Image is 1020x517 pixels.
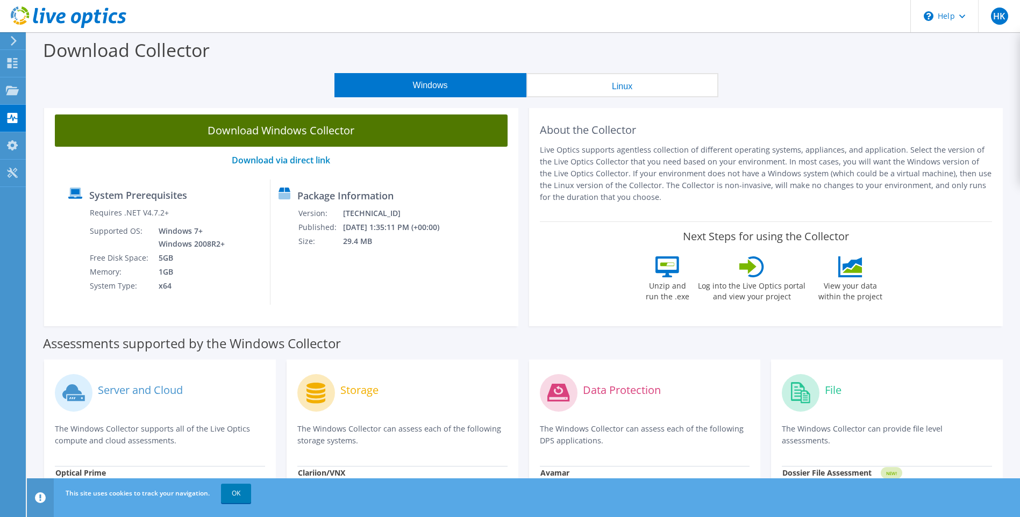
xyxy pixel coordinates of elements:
[811,277,889,302] label: View your data within the project
[697,277,806,302] label: Log into the Live Optics portal and view your project
[886,470,897,476] tspan: NEW!
[43,338,341,349] label: Assessments supported by the Windows Collector
[540,423,750,447] p: The Windows Collector can assess each of the following DPS applications.
[90,207,169,218] label: Requires .NET V4.7.2+
[151,224,227,251] td: Windows 7+ Windows 2008R2+
[340,385,379,396] label: Storage
[66,489,210,498] span: This site uses cookies to track your navigation.
[825,385,841,396] label: File
[151,251,227,265] td: 5GB
[55,423,265,447] p: The Windows Collector supports all of the Live Optics compute and cloud assessments.
[540,124,993,137] h2: About the Collector
[98,385,183,396] label: Server and Cloud
[782,423,992,447] p: The Windows Collector can provide file level assessments.
[55,468,106,478] strong: Optical Prime
[297,423,508,447] p: The Windows Collector can assess each of the following storage systems.
[643,277,692,302] label: Unzip and run the .exe
[583,385,661,396] label: Data Protection
[526,73,718,97] button: Linux
[89,251,151,265] td: Free Disk Space:
[991,8,1008,25] span: HK
[221,484,251,503] a: OK
[89,279,151,293] td: System Type:
[334,73,526,97] button: Windows
[298,234,343,248] td: Size:
[540,144,993,203] p: Live Optics supports agentless collection of different operating systems, appliances, and applica...
[89,190,187,200] label: System Prerequisites
[89,265,151,279] td: Memory:
[55,114,508,147] a: Download Windows Collector
[683,230,849,243] label: Next Steps for using the Collector
[151,279,227,293] td: x64
[151,265,227,279] td: 1GB
[43,38,210,62] label: Download Collector
[298,220,343,234] td: Published:
[343,220,454,234] td: [DATE] 1:35:11 PM (+00:00)
[298,206,343,220] td: Version:
[343,234,454,248] td: 29.4 MB
[297,190,394,201] label: Package Information
[232,154,330,166] a: Download via direct link
[540,468,569,478] strong: Avamar
[298,468,345,478] strong: Clariion/VNX
[924,11,933,21] svg: \n
[782,468,872,478] strong: Dossier File Assessment
[343,206,454,220] td: [TECHNICAL_ID]
[89,224,151,251] td: Supported OS:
